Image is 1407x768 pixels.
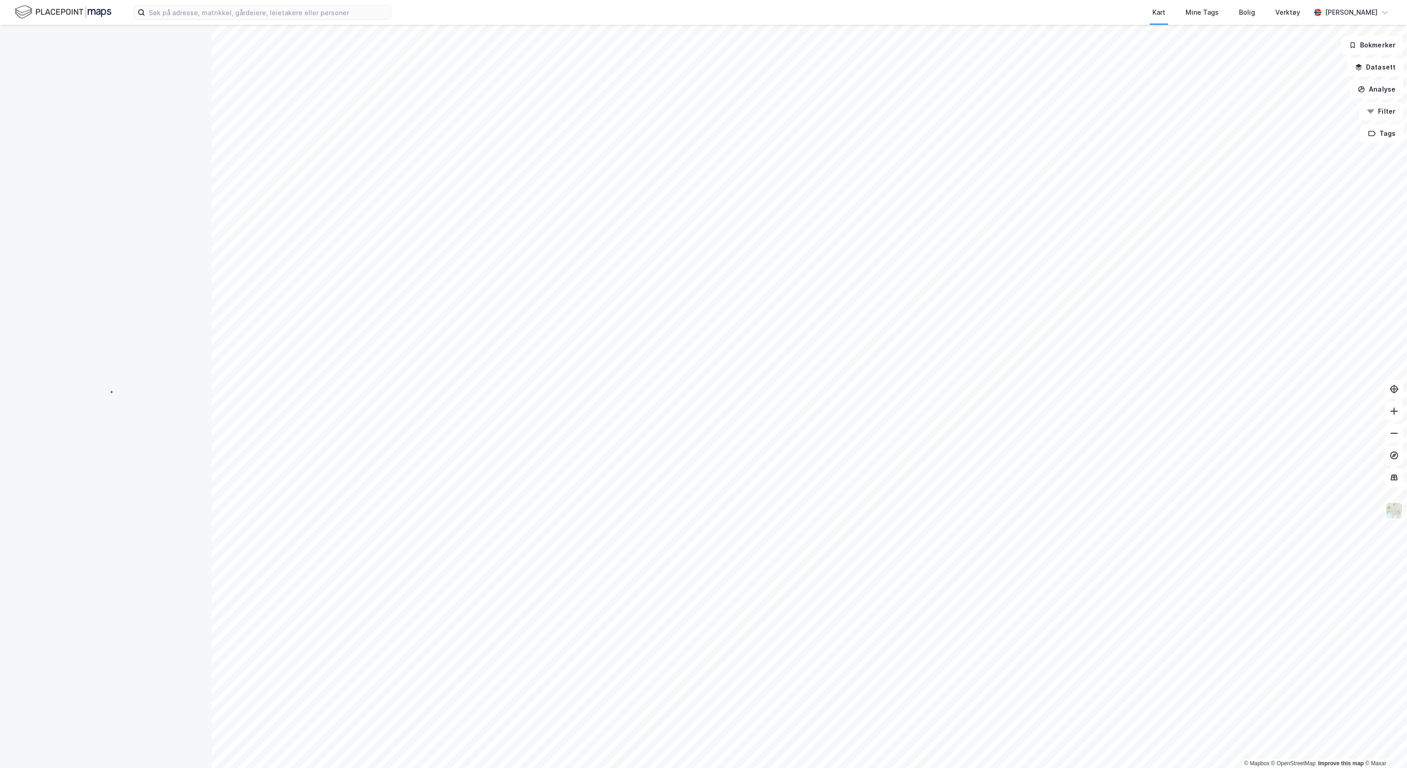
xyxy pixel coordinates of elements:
a: Improve this map [1318,760,1364,767]
div: Kontrollprogram for chat [1361,724,1407,768]
img: logo.f888ab2527a4732fd821a326f86c7f29.svg [15,4,111,20]
iframe: Chat Widget [1361,724,1407,768]
img: Z [1385,502,1403,519]
a: Mapbox [1244,760,1269,767]
div: Bolig [1239,7,1255,18]
button: Datasett [1347,58,1403,76]
a: OpenStreetMap [1271,760,1316,767]
button: Filter [1359,102,1403,121]
button: Bokmerker [1341,36,1403,54]
button: Tags [1360,124,1403,143]
div: Kart [1152,7,1165,18]
div: Verktøy [1275,7,1300,18]
div: Mine Tags [1186,7,1219,18]
img: spinner.a6d8c91a73a9ac5275cf975e30b51cfb.svg [99,384,113,398]
button: Analyse [1350,80,1403,99]
div: [PERSON_NAME] [1325,7,1378,18]
input: Søk på adresse, matrikkel, gårdeiere, leietakere eller personer [145,6,391,19]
